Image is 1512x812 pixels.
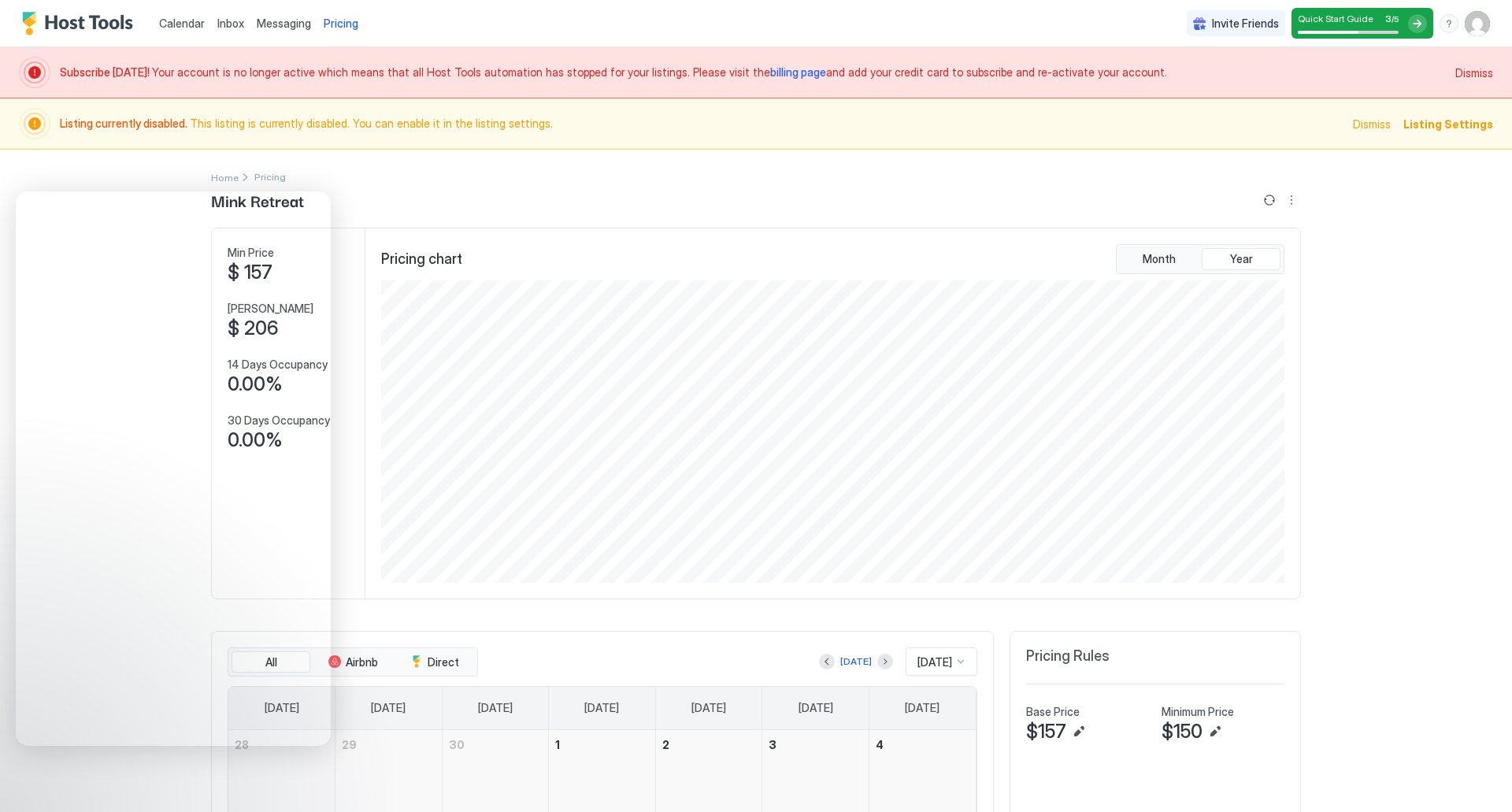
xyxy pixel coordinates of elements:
a: October 2, 2025 [656,730,762,759]
span: 28 [235,738,249,751]
a: Tuesday [462,687,528,729]
button: More options [1282,191,1301,209]
div: tab-group [1116,244,1284,274]
div: Dismiss [1455,65,1493,81]
div: Breadcrumb [211,169,239,185]
a: Messaging [257,15,311,32]
div: Listing Settings [1403,116,1493,132]
span: Year [1230,252,1253,266]
a: Host Tools Logo [22,12,140,35]
button: Year [1202,248,1280,270]
span: [DATE] [478,701,513,715]
button: Previous month [819,654,835,669]
span: 30 [449,738,465,751]
a: Wednesday [569,687,635,729]
div: [DATE] [840,654,872,669]
span: Messaging [257,17,311,30]
span: [DATE] [799,701,833,715]
span: Mink Retreat [211,188,304,212]
a: October 3, 2025 [762,730,869,759]
button: Next month [877,654,893,669]
button: Edit [1069,722,1088,741]
a: Home [211,169,239,185]
div: tab-group [228,647,478,677]
div: User profile [1465,11,1490,36]
span: Listing currently disabled. [60,117,190,130]
span: Minimum Price [1162,705,1234,719]
span: Home [211,172,239,184]
span: Invite Friends [1212,17,1279,31]
div: menu [1282,191,1301,209]
span: Pricing [324,17,358,31]
a: October 1, 2025 [549,730,655,759]
button: Sync prices [1260,191,1279,209]
span: 1 [555,738,560,751]
a: Friday [783,687,849,729]
a: September 30, 2025 [443,730,549,759]
span: 3 [769,738,776,751]
a: October 4, 2025 [869,730,976,759]
a: billing page [770,65,826,79]
button: Month [1120,248,1199,270]
a: Calendar [159,15,205,32]
span: 3 [1385,13,1392,24]
span: Month [1143,252,1176,266]
button: Airbnb [313,651,392,673]
span: Quick Start Guide [1298,13,1373,24]
a: September 29, 2025 [335,730,442,759]
iframe: Intercom live chat [16,758,54,796]
span: [DATE] [691,701,726,715]
span: [DATE] [905,701,939,715]
span: Calendar [159,17,205,30]
span: 29 [342,738,357,751]
div: menu [1440,14,1458,33]
a: Monday [355,687,421,729]
span: Subscribe [DATE]! [60,65,152,79]
span: $150 [1162,720,1203,743]
button: [DATE] [838,652,874,671]
button: Direct [395,651,474,673]
span: $157 [1026,720,1066,743]
span: 4 [876,738,884,751]
a: Thursday [676,687,742,729]
span: This listing is currently disabled. You can enable it in the listing settings. [60,117,1343,131]
a: Saturday [889,687,955,729]
span: Pricing Rules [1026,647,1110,666]
span: Your account is no longer active which means that all Host Tools automation has stopped for your ... [60,65,1446,80]
span: Airbnb [346,655,378,669]
span: Pricing chart [381,250,462,269]
span: Breadcrumb [254,171,286,183]
span: 2 [662,738,669,751]
span: [DATE] [584,701,619,715]
span: / 5 [1392,14,1399,24]
span: [DATE] [917,655,952,669]
div: Dismiss [1353,116,1391,132]
span: [DATE] [371,701,406,715]
span: Direct [428,655,459,669]
a: Inbox [217,15,244,32]
span: Inbox [217,17,244,30]
span: Base Price [1026,705,1080,719]
button: Edit [1206,722,1225,741]
iframe: Intercom live chat [16,191,331,746]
